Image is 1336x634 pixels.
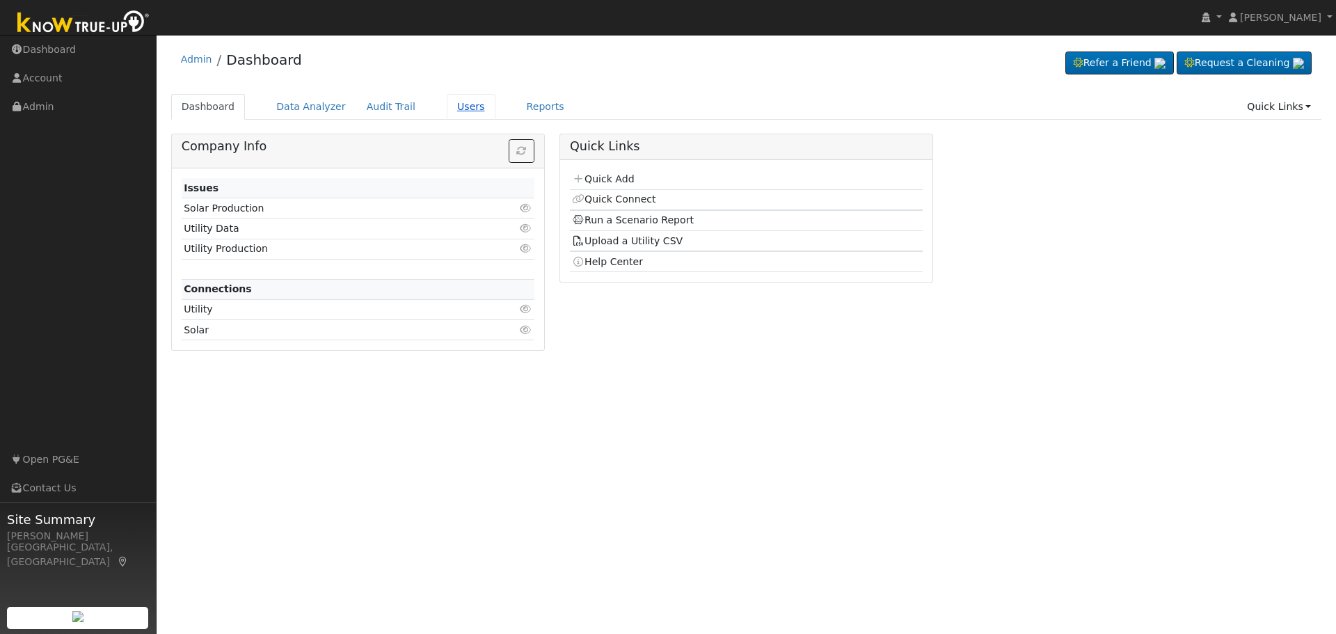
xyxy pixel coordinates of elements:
h5: Company Info [182,139,534,154]
a: Quick Add [572,173,634,184]
td: Solar [182,320,477,340]
strong: Connections [184,283,252,294]
a: Dashboard [226,51,302,68]
div: [GEOGRAPHIC_DATA], [GEOGRAPHIC_DATA] [7,540,149,569]
a: Run a Scenario Report [572,214,694,225]
td: Utility Production [182,239,477,259]
a: Dashboard [171,94,246,120]
td: Solar Production [182,198,477,219]
a: Help Center [572,256,643,267]
i: Click to view [520,223,532,233]
span: [PERSON_NAME] [1240,12,1321,23]
a: Map [117,556,129,567]
a: Admin [181,54,212,65]
a: Request a Cleaning [1177,51,1312,75]
img: retrieve [1154,58,1166,69]
a: Quick Links [1236,94,1321,120]
i: Click to view [520,304,532,314]
a: Quick Connect [572,193,655,205]
i: Click to view [520,244,532,253]
td: Utility [182,299,477,319]
td: Utility Data [182,219,477,239]
span: Site Summary [7,510,149,529]
a: Reports [516,94,575,120]
h5: Quick Links [570,139,923,154]
img: Know True-Up [10,8,157,39]
img: retrieve [1293,58,1304,69]
i: Click to view [520,203,532,213]
strong: Issues [184,182,218,193]
i: Click to view [520,325,532,335]
a: Upload a Utility CSV [572,235,683,246]
a: Audit Trail [356,94,426,120]
a: Refer a Friend [1065,51,1174,75]
a: Data Analyzer [266,94,356,120]
img: retrieve [72,611,83,622]
div: [PERSON_NAME] [7,529,149,544]
a: Users [447,94,495,120]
